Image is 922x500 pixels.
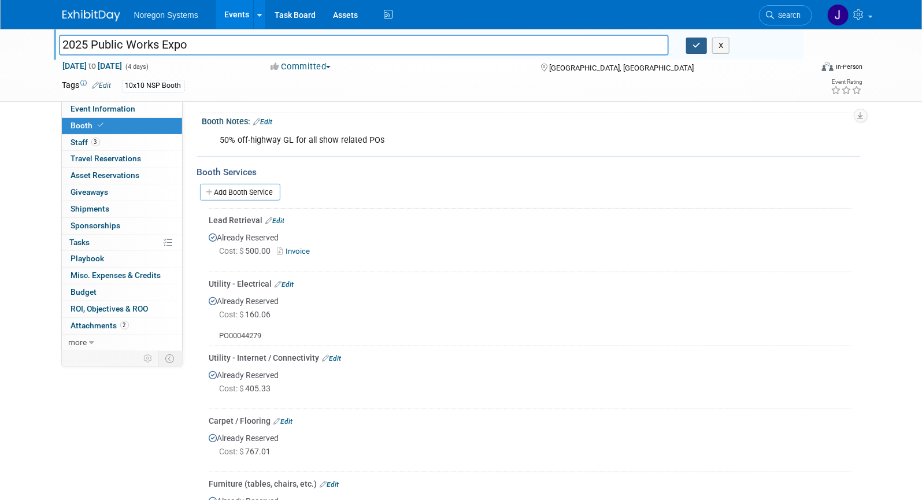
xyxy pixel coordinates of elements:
span: Giveaways [71,187,109,197]
button: Committed [266,61,335,73]
span: to [87,61,98,71]
span: [DATE] [DATE] [62,61,123,71]
span: Budget [71,287,97,297]
div: Event Rating [831,79,862,85]
a: more [62,335,182,351]
div: In-Person [835,62,862,71]
div: Utility - Internet / Connectivity [209,352,851,364]
a: Edit [323,354,342,362]
span: Cost: $ [220,310,246,319]
a: Playbook [62,251,182,267]
span: [GEOGRAPHIC_DATA], [GEOGRAPHIC_DATA] [549,64,694,72]
a: Edit [275,280,294,288]
span: Cost: $ [220,447,246,456]
span: Playbook [71,254,105,263]
span: Travel Reservations [71,154,142,163]
span: Misc. Expenses & Credits [71,271,161,280]
a: Edit [254,118,273,126]
span: Attachments [71,321,129,330]
span: 500.00 [220,246,276,255]
a: Event Information [62,101,182,117]
a: Misc. Expenses & Credits [62,268,182,284]
img: Johana Gil [827,4,849,26]
a: ROI, Objectives & ROO [62,301,182,317]
div: Already Reserved [209,290,851,342]
a: Travel Reservations [62,151,182,167]
div: 50% off-highway GL for all show related POs [212,129,733,152]
span: Event Information [71,104,136,113]
a: Giveaways [62,184,182,201]
span: 3 [91,138,100,146]
a: Shipments [62,201,182,217]
div: Lead Retrieval [209,214,851,226]
span: (4 days) [125,63,149,71]
i: Booth reservation complete [98,122,104,128]
span: 405.33 [220,384,276,393]
a: Asset Reservations [62,168,182,184]
span: Tasks [70,238,90,247]
span: Cost: $ [220,384,246,393]
div: Furniture (tables, chairs, etc.) [209,478,851,490]
a: Invoice [277,247,315,255]
a: Edit [274,417,293,425]
a: Attachments2 [62,318,182,334]
span: Staff [71,138,100,147]
div: Already Reserved [209,427,851,468]
span: Search [775,11,801,20]
a: Staff3 [62,135,182,151]
div: Utility - Electrical [209,278,851,290]
a: Edit [320,480,339,488]
td: Toggle Event Tabs [158,351,182,366]
img: ExhibitDay [62,10,120,21]
span: Sponsorships [71,221,121,230]
span: 2 [120,321,129,329]
span: 767.01 [220,447,276,456]
span: Cost: $ [220,246,246,255]
div: Already Reserved [209,226,851,268]
div: Booth Notes: [202,113,860,128]
span: more [69,338,87,347]
a: Edit [92,82,112,90]
a: Edit [266,217,285,225]
td: Personalize Event Tab Strip [139,351,159,366]
div: Event Format [744,60,863,77]
td: Tags [62,79,112,92]
a: Tasks [62,235,182,251]
span: 160.06 [220,310,276,319]
div: PO00044279 [209,321,851,342]
a: Sponsorships [62,218,182,234]
img: Format-Inperson.png [822,62,834,71]
span: Booth [71,121,106,130]
a: Budget [62,284,182,301]
span: Asset Reservations [71,171,140,180]
span: Shipments [71,204,110,213]
a: Booth [62,118,182,134]
span: ROI, Objectives & ROO [71,304,149,313]
a: Search [759,5,812,25]
span: Noregon Systems [134,10,198,20]
div: Already Reserved [209,364,851,405]
a: Add Booth Service [200,184,280,201]
div: Booth Services [197,166,860,179]
div: Carpet / Flooring [209,415,851,427]
div: 10x10 NSP Booth [122,80,185,92]
button: X [712,38,730,54]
